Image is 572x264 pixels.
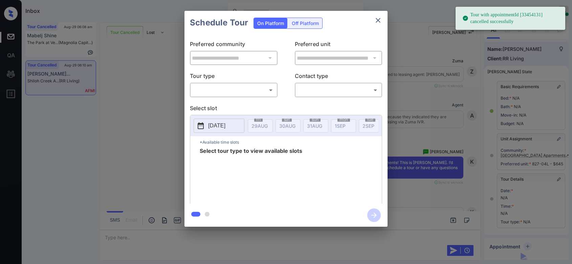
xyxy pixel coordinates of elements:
div: On Platform [254,18,287,28]
button: close [371,14,385,27]
p: Preferred unit [295,40,382,51]
h2: Schedule Tour [184,11,254,35]
p: Tour type [190,72,278,83]
span: Select tour type to view available slots [200,148,302,202]
p: *Available time slots [200,136,382,148]
div: Tour with appointmentId [33454131] cancelled successfully [462,9,560,28]
p: Preferred community [190,40,278,51]
button: [DATE] [194,119,244,133]
p: [DATE] [208,122,225,130]
p: Select slot [190,104,382,115]
p: Contact type [295,72,382,83]
div: Off Platform [288,18,322,28]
